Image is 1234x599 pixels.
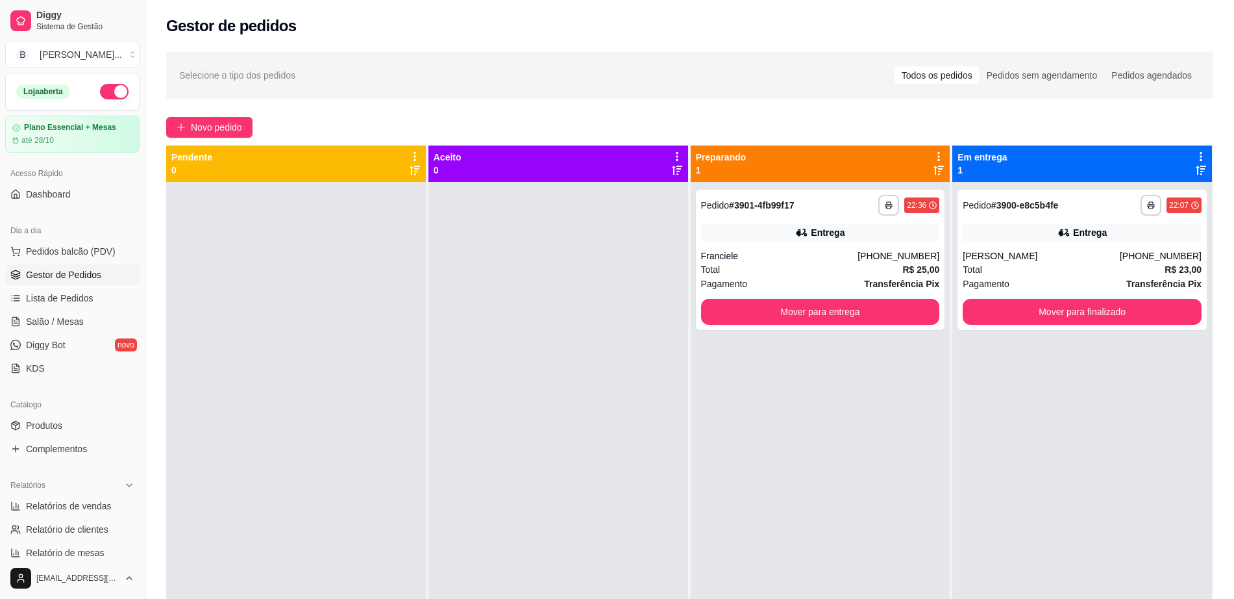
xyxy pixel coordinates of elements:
strong: # 3900-e8c5b4fe [991,200,1059,210]
span: Pedido [963,200,991,210]
span: Sistema de Gestão [36,21,134,32]
p: 1 [696,164,747,177]
span: Produtos [26,419,62,432]
span: Dashboard [26,188,71,201]
button: Mover para entrega [701,299,940,325]
strong: # 3901-4fb99f17 [729,200,794,210]
div: [PERSON_NAME] [963,249,1120,262]
a: Gestor de Pedidos [5,264,140,285]
button: [EMAIL_ADDRESS][DOMAIN_NAME] [5,563,140,594]
span: Pagamento [963,277,1009,291]
strong: R$ 25,00 [902,264,939,275]
span: Selecione o tipo dos pedidos [179,68,295,83]
div: Loja aberta [16,84,70,99]
a: Salão / Mesas [5,311,140,332]
span: Lista de Pedidos [26,292,93,305]
div: [PHONE_NUMBER] [858,249,939,262]
div: Franciele [701,249,858,262]
span: Novo pedido [191,120,242,134]
div: Catálogo [5,394,140,415]
p: 0 [171,164,212,177]
a: Produtos [5,415,140,436]
span: Gestor de Pedidos [26,268,101,281]
a: Plano Essencial + Mesasaté 28/10 [5,116,140,153]
span: [EMAIL_ADDRESS][DOMAIN_NAME] [36,573,119,583]
div: Todos os pedidos [895,66,980,84]
button: Alterar Status [100,84,129,99]
a: DiggySistema de Gestão [5,5,140,36]
button: Select a team [5,42,140,68]
span: Complementos [26,442,87,455]
span: plus [177,123,186,132]
a: Relatórios de vendas [5,496,140,516]
span: Diggy Bot [26,338,66,351]
span: Total [963,262,982,277]
strong: Transferência Pix [864,279,939,289]
strong: R$ 23,00 [1165,264,1202,275]
span: Total [701,262,721,277]
strong: Transferência Pix [1126,279,1202,289]
div: 22:07 [1169,200,1189,210]
span: Relatório de mesas [26,546,105,559]
span: Relatório de clientes [26,523,108,536]
button: Novo pedido [166,117,253,138]
div: [PERSON_NAME] ... [40,48,122,61]
div: Entrega [1073,226,1107,239]
a: KDS [5,358,140,379]
div: 22:36 [907,200,926,210]
span: Diggy [36,10,134,21]
h2: Gestor de pedidos [166,16,297,36]
a: Relatório de mesas [5,542,140,563]
p: 0 [434,164,462,177]
a: Diggy Botnovo [5,335,140,355]
div: Pedidos agendados [1104,66,1199,84]
span: Relatórios de vendas [26,500,112,513]
span: Salão / Mesas [26,315,84,328]
p: Pendente [171,151,212,164]
a: Dashboard [5,184,140,205]
p: Aceito [434,151,462,164]
span: KDS [26,362,45,375]
p: Preparando [696,151,747,164]
article: Plano Essencial + Mesas [24,123,116,133]
button: Mover para finalizado [963,299,1202,325]
div: Acesso Rápido [5,163,140,184]
span: Relatórios [10,480,45,491]
div: Entrega [811,226,845,239]
span: B [16,48,29,61]
div: [PHONE_NUMBER] [1120,249,1202,262]
span: Pagamento [701,277,748,291]
a: Relatório de clientes [5,519,140,540]
div: Pedidos sem agendamento [980,66,1104,84]
a: Complementos [5,439,140,459]
p: 1 [957,164,1007,177]
div: Dia a dia [5,220,140,241]
article: até 28/10 [21,135,54,146]
span: Pedido [701,200,730,210]
button: Pedidos balcão (PDV) [5,241,140,262]
a: Lista de Pedidos [5,288,140,309]
p: Em entrega [957,151,1007,164]
span: Pedidos balcão (PDV) [26,245,116,258]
